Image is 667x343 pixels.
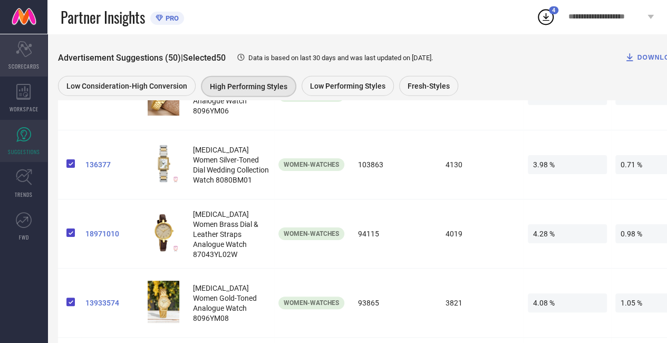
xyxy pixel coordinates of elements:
span: Low Performing Styles [310,82,385,90]
span: PRO [163,14,179,22]
span: 4130 [440,155,519,174]
span: Women-Watches [284,299,339,307]
a: 13933574 [85,299,139,307]
img: 8285018b-98d4-4489-9f6b-743a811ea6ee1658225420716-Sonata-Women-Gold-Toned-Analogue-Watch-8096YM08... [148,281,179,323]
a: 18971010 [85,230,139,238]
span: Low Consideration-High Conversion [66,82,187,90]
span: SCORECARDS [8,62,40,70]
span: WORKSPACE [9,105,38,113]
span: Partner Insights [61,6,145,28]
span: Advertisement Suggestions (50) [58,53,181,63]
span: Women-Watches [284,230,339,237]
span: High Performing Styles [210,82,287,91]
span: Women-Watches [284,161,339,168]
a: 136377 [85,160,139,169]
span: 4 [552,7,555,14]
span: 93865 [353,293,432,312]
span: SUGGESTIONS [8,148,40,156]
img: 36c38410-85b0-4b56-95cc-bf9ae208c5ac1677145344507SonataWomenSilver-TonedDialWeddingCollectionWatc... [148,142,179,185]
span: 3.98 % [528,155,607,174]
span: Selected 50 [183,53,226,63]
span: [MEDICAL_DATA] Women Brass Dial & Leather Straps Analogue Watch 87043YL02W [193,210,258,259]
span: | [181,53,183,63]
span: TRENDS [15,190,33,198]
span: 94115 [353,224,432,243]
span: 3821 [440,293,519,312]
span: 4.28 % [528,224,607,243]
span: [MEDICAL_DATA] Women Gold-Toned Analogue Watch 8096YM08 [193,284,257,322]
span: FWD [19,233,29,241]
div: Open download list [536,7,555,26]
span: Data is based on last 30 days and was last updated on [DATE] . [248,54,433,62]
span: 103863 [353,155,432,174]
span: [MEDICAL_DATA] Women Silver-Toned Dial Wedding Collection Watch 8080BM01 [193,146,269,184]
span: Fresh-Styles [408,82,450,90]
span: 4.08 % [528,293,607,312]
span: 4019 [440,224,519,243]
img: 98ef5be1-b827-4e67-bd87-031d6c13890d1677145214527SonataWomenBrassDialLeatherStrapsAnalogueWatch87... [148,212,179,254]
